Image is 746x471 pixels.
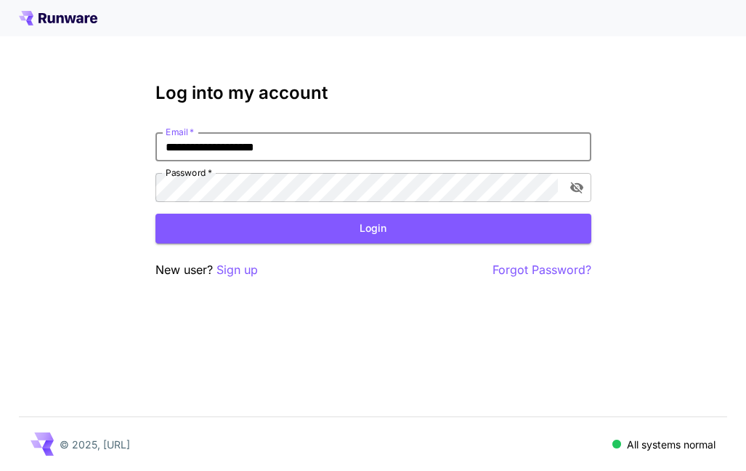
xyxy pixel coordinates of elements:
button: Login [155,214,591,243]
label: Email [166,126,194,138]
p: New user? [155,261,258,279]
h3: Log into my account [155,83,591,103]
p: All systems normal [627,437,715,452]
p: © 2025, [URL] [60,437,130,452]
button: Sign up [216,261,258,279]
label: Password [166,166,212,179]
button: toggle password visibility [564,174,590,201]
button: Forgot Password? [492,261,591,279]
